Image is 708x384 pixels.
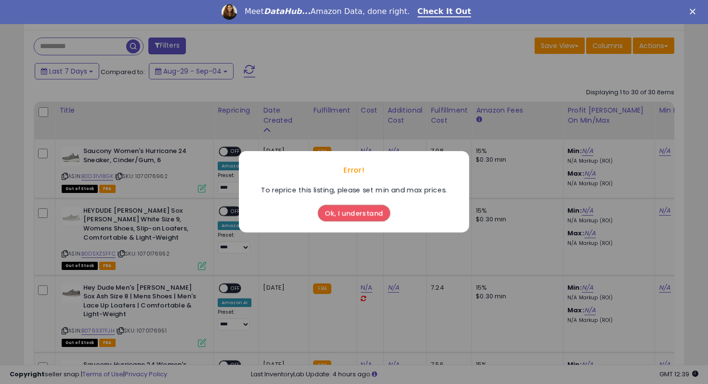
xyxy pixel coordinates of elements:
img: Profile image for Georgie [222,4,237,20]
div: Close [690,9,699,14]
i: DataHub... [264,7,311,16]
a: Check It Out [418,7,472,17]
div: Meet Amazon Data, done right. [245,7,410,16]
div: To reprice this listing, please set min and max prices. [256,185,452,195]
button: Ok, I understand [318,205,390,222]
div: Error! [239,156,469,185]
